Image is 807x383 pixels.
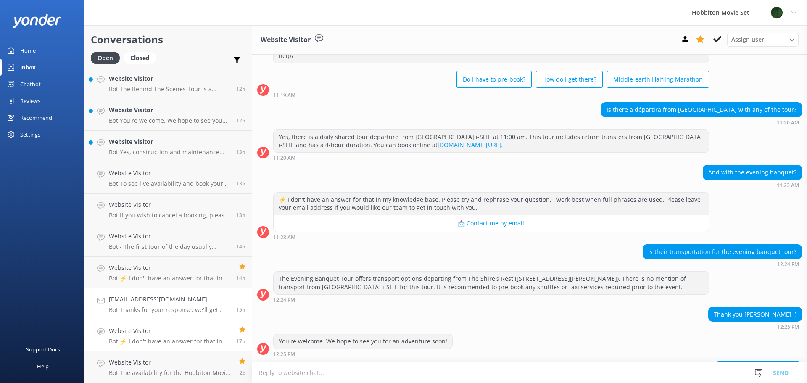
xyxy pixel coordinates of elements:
[777,262,799,267] strong: 12:24 PM
[273,298,295,303] strong: 12:24 PM
[109,369,233,377] p: Bot: The availability for the Hobbiton Movie Set Beer Festival in [DATE] will be released soon. Y...
[274,272,709,294] div: The Evening Banquet Tour offers transport options departing from The Shire's Rest ([STREET_ADDRES...
[607,71,709,88] button: Middle-earth Halfling Marathon
[777,120,799,125] strong: 11:20 AM
[236,85,245,92] span: 05:31pm 20-Aug-2025 (UTC +12:00) Pacific/Auckland
[236,306,245,313] span: 02:52pm 20-Aug-2025 (UTC +12:00) Pacific/Auckland
[236,243,245,250] span: 04:00pm 20-Aug-2025 (UTC +12:00) Pacific/Auckland
[109,232,230,241] h4: Website Visitor
[109,243,230,251] p: Bot: - The first tour of the day usually departs around 9am, with tours following every 10-20 min...
[26,341,60,358] div: Support Docs
[643,261,802,267] div: 12:24pm 20-Aug-2025 (UTC +12:00) Pacific/Auckland
[438,141,503,149] a: [DOMAIN_NAME][URL].
[770,6,783,19] img: 34-1625720359.png
[236,211,245,219] span: 04:18pm 20-Aug-2025 (UTC +12:00) Pacific/Auckland
[124,53,160,62] a: Closed
[273,297,709,303] div: 12:24pm 20-Aug-2025 (UTC +12:00) Pacific/Auckland
[109,74,230,83] h4: Website Visitor
[236,148,245,156] span: 04:52pm 20-Aug-2025 (UTC +12:00) Pacific/Auckland
[84,162,252,194] a: Website VisitorBot:To see live availability and book your Hobbiton tour, please visit [DOMAIN_NAM...
[84,194,252,225] a: Website VisitorBot:If you wish to cancel a booking, please contact our reservations team via phon...
[37,358,49,375] div: Help
[261,34,311,45] h3: Website Visitor
[13,14,61,28] img: yonder-white-logo.png
[109,275,230,282] p: Bot: ⚡ I don't have an answer for that in my knowledge base. Please try and rephrase your questio...
[109,211,230,219] p: Bot: If you wish to cancel a booking, please contact our reservations team via phone at [PHONE_NU...
[84,99,252,131] a: Website VisitorBot:You're welcome. We hope to see you for an adventure soon!12h
[20,109,52,126] div: Recommend
[709,307,802,322] div: Thank you [PERSON_NAME] :)
[91,52,120,64] div: Open
[91,53,124,62] a: Open
[109,169,230,178] h4: Website Visitor
[84,320,252,351] a: Website VisitorBot:⚡ I don't have an answer for that in my knowledge base. Please try and rephras...
[274,215,709,232] button: 📩 Contact me by email
[274,334,452,349] div: You're welcome. We hope to see you for an adventure soon!
[84,288,252,320] a: [EMAIL_ADDRESS][DOMAIN_NAME]Bot:Thanks for your response, we'll get back to you as soon as we can...
[727,33,799,46] div: Assign User
[236,275,245,282] span: 03:21pm 20-Aug-2025 (UTC +12:00) Pacific/Auckland
[274,193,709,215] div: ⚡ I don't have an answer for that in my knowledge base. Please try and rephrase your question, I ...
[109,85,230,93] p: Bot: The Behind The Scenes Tour is a premium adventure at the Hobbiton Movie Set. It includes a w...
[273,352,295,357] strong: 12:25 PM
[273,92,709,98] div: 11:19am 20-Aug-2025 (UTC +12:00) Pacific/Auckland
[109,358,233,367] h4: Website Visitor
[708,324,802,330] div: 12:25pm 20-Aug-2025 (UTC +12:00) Pacific/Auckland
[109,306,230,314] p: Bot: Thanks for your response, we'll get back to you as soon as we can during opening hours.
[20,59,36,76] div: Inbox
[236,180,245,187] span: 04:29pm 20-Aug-2025 (UTC +12:00) Pacific/Auckland
[109,295,230,304] h4: [EMAIL_ADDRESS][DOMAIN_NAME]
[84,257,252,288] a: Website VisitorBot:⚡ I don't have an answer for that in my knowledge base. Please try and rephras...
[601,103,802,117] div: Is there a départira from [GEOGRAPHIC_DATA] with any of the tour?
[109,180,230,188] p: Bot: To see live availability and book your Hobbiton tour, please visit [DOMAIN_NAME][URL]. If yo...
[715,362,802,376] div: At what time this tour end?
[124,52,156,64] div: Closed
[777,325,799,330] strong: 12:25 PM
[109,326,230,335] h4: Website Visitor
[273,235,295,240] strong: 11:23 AM
[731,35,764,44] span: Assign user
[273,234,709,240] div: 11:23am 20-Aug-2025 (UTC +12:00) Pacific/Auckland
[236,117,245,124] span: 05:21pm 20-Aug-2025 (UTC +12:00) Pacific/Auckland
[536,71,603,88] button: How do I get there?
[20,76,41,92] div: Chatbot
[84,131,252,162] a: Website VisitorBot:Yes, construction and maintenance work will be taking place during [DATE] at t...
[109,137,230,146] h4: Website Visitor
[777,183,799,188] strong: 11:23 AM
[601,119,802,125] div: 11:20am 20-Aug-2025 (UTC +12:00) Pacific/Auckland
[273,351,453,357] div: 12:25pm 20-Aug-2025 (UTC +12:00) Pacific/Auckland
[456,71,532,88] button: Do I have to pre-book?
[273,93,295,98] strong: 11:19 AM
[91,32,245,48] h2: Conversations
[109,263,230,272] h4: Website Visitor
[109,338,230,345] p: Bot: ⚡ I don't have an answer for that in my knowledge base. Please try and rephrase your questio...
[20,92,40,109] div: Reviews
[84,351,252,383] a: Website VisitorBot:The availability for the Hobbiton Movie Set Beer Festival in [DATE] will be re...
[109,106,230,115] h4: Website Visitor
[240,369,245,376] span: 04:32am 19-Aug-2025 (UTC +12:00) Pacific/Auckland
[703,182,802,188] div: 11:23am 20-Aug-2025 (UTC +12:00) Pacific/Auckland
[109,200,230,209] h4: Website Visitor
[643,245,802,259] div: Is their transportation for the evening banquet tour?
[20,42,36,59] div: Home
[20,126,40,143] div: Settings
[109,148,230,156] p: Bot: Yes, construction and maintenance work will be taking place during [DATE] at the [GEOGRAPHIC...
[273,155,709,161] div: 11:20am 20-Aug-2025 (UTC +12:00) Pacific/Auckland
[236,338,245,345] span: 12:26pm 20-Aug-2025 (UTC +12:00) Pacific/Auckland
[84,225,252,257] a: Website VisitorBot:- The first tour of the day usually departs around 9am, with tours following e...
[109,117,230,124] p: Bot: You're welcome. We hope to see you for an adventure soon!
[84,68,252,99] a: Website VisitorBot:The Behind The Scenes Tour is a premium adventure at the Hobbiton Movie Set. I...
[274,130,709,152] div: Yes, there is a daily shared tour departure from [GEOGRAPHIC_DATA] i-SITE at 11:00 am. This tour ...
[703,165,802,180] div: And with the evening banquet?
[273,156,295,161] strong: 11:20 AM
